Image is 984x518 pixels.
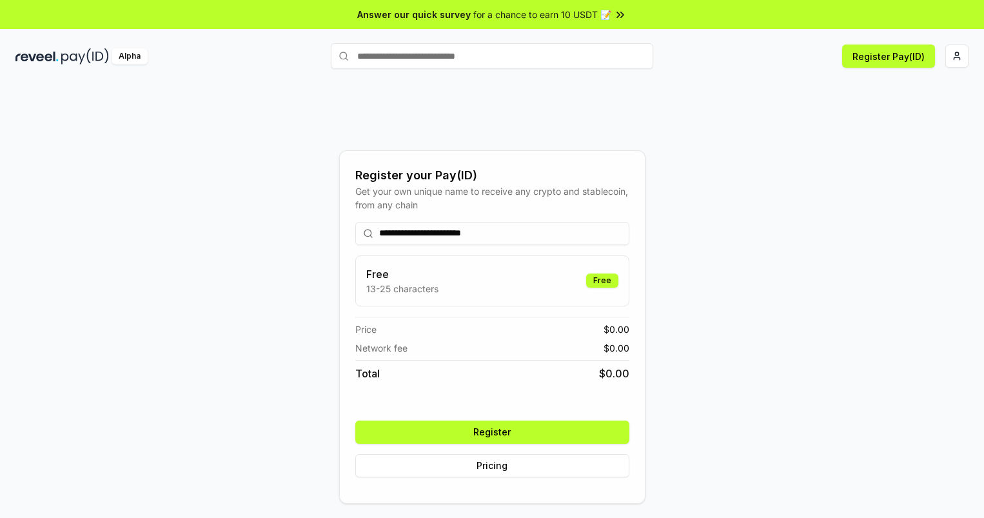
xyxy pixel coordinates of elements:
[355,323,377,336] span: Price
[366,266,438,282] h3: Free
[586,274,618,288] div: Free
[366,282,438,295] p: 13-25 characters
[473,8,611,21] span: for a chance to earn 10 USDT 📝
[355,366,380,381] span: Total
[61,48,109,65] img: pay_id
[355,184,629,212] div: Get your own unique name to receive any crypto and stablecoin, from any chain
[355,341,408,355] span: Network fee
[112,48,148,65] div: Alpha
[842,45,935,68] button: Register Pay(ID)
[355,454,629,477] button: Pricing
[15,48,59,65] img: reveel_dark
[604,323,629,336] span: $ 0.00
[355,166,629,184] div: Register your Pay(ID)
[599,366,629,381] span: $ 0.00
[355,421,629,444] button: Register
[604,341,629,355] span: $ 0.00
[357,8,471,21] span: Answer our quick survey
